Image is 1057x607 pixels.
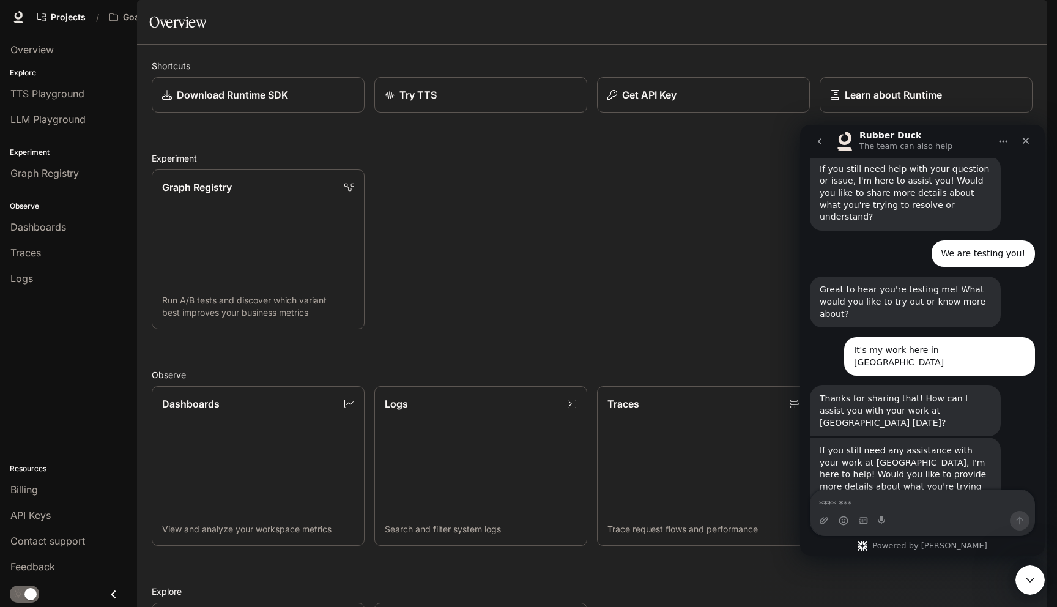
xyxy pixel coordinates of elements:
p: Goals v3 autotests [123,12,191,23]
iframe: Intercom live chat [1015,565,1045,595]
p: Dashboards [162,397,220,411]
p: Traces [607,397,639,411]
p: Try TTS [399,88,437,102]
button: All workspaces [104,5,210,29]
h2: Experiment [152,152,1033,165]
p: Get API Key [622,88,677,102]
p: View and analyze your workspace metrics [162,523,354,535]
a: Learn about Runtime [820,77,1033,113]
h1: Overview [149,10,206,34]
span: Projects [51,12,86,23]
h2: Observe [152,368,1033,381]
a: Graph RegistryRun A/B tests and discover which variant best improves your business metrics [152,169,365,329]
h2: Shortcuts [152,59,1033,72]
a: DashboardsView and analyze your workspace metrics [152,386,365,546]
a: LogsSearch and filter system logs [374,386,587,546]
h2: Explore [152,585,1033,598]
a: TracesTrace request flows and performance [597,386,810,546]
p: Trace request flows and performance [607,523,799,535]
p: Logs [385,397,408,411]
a: Go to projects [32,5,91,29]
button: Get API Key [597,77,810,113]
a: Try TTS [374,77,587,113]
a: Download Runtime SDK [152,77,365,113]
p: Graph Registry [162,180,232,195]
p: Learn about Runtime [845,88,942,102]
div: / [91,11,104,24]
p: Run A/B tests and discover which variant best improves your business metrics [162,294,354,319]
p: Download Runtime SDK [177,88,288,102]
p: Search and filter system logs [385,523,577,535]
iframe: Intercom live chat [800,125,1045,556]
